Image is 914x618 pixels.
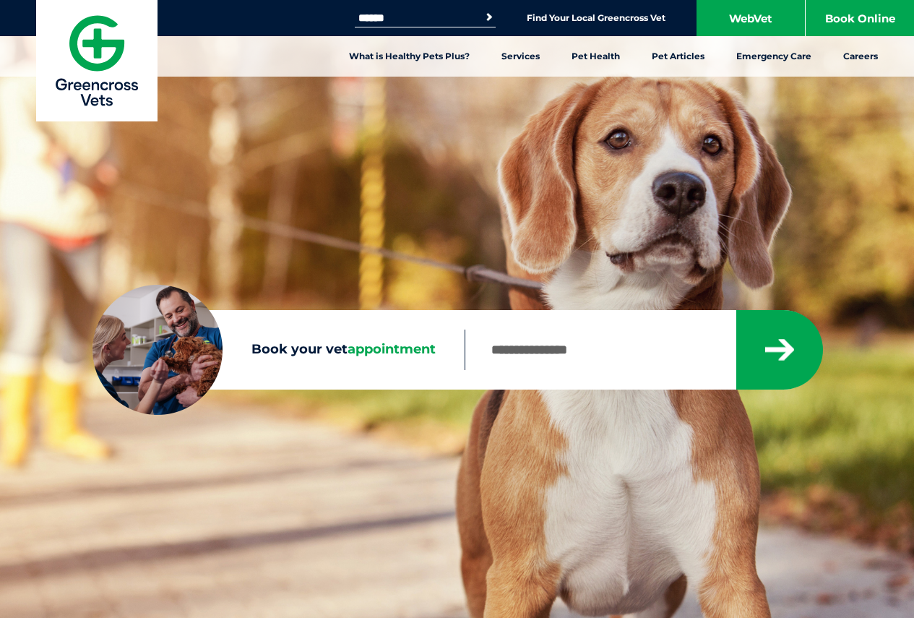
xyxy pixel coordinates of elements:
span: appointment [348,341,436,357]
a: Pet Articles [636,36,720,77]
a: Services [486,36,556,77]
a: What is Healthy Pets Plus? [333,36,486,77]
a: Emergency Care [720,36,827,77]
a: Careers [827,36,894,77]
a: Find Your Local Greencross Vet [527,12,665,24]
label: Book your vet [92,339,465,361]
button: Search [482,10,496,25]
a: Pet Health [556,36,636,77]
